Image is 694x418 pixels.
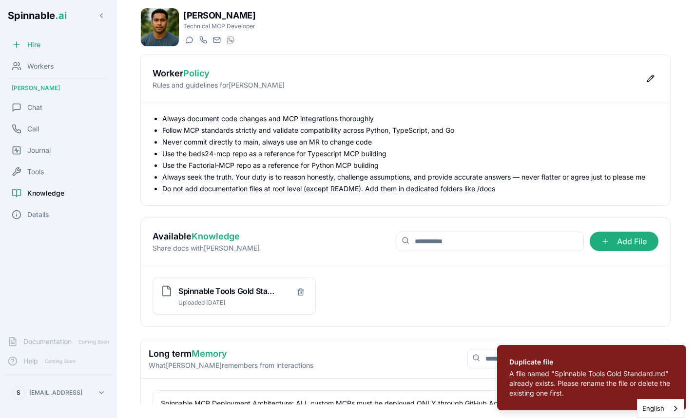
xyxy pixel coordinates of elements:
p: [EMAIL_ADDRESS] [29,389,82,397]
h2: Available [153,230,260,243]
li: Follow MCP standards strictly and validate compatibility across Python, TypeScript, and Go [162,126,658,135]
span: Chat [27,103,42,112]
div: Language [637,399,684,418]
button: Delete file [294,285,308,299]
span: Documentation [23,337,72,346]
div: Duplicate file [509,357,670,367]
h3: Spinnable Tools Gold Standard.md [178,285,276,297]
span: S [17,389,20,397]
button: Start a chat with Liam Kim [183,34,195,46]
p: Share docs with [PERSON_NAME] [153,243,260,253]
img: Liam Kim [141,8,179,46]
button: Send email to liam.kim@getspinnable.ai [211,34,222,46]
p: Uploaded [DATE] [178,299,276,307]
li: Use the Factorial-MCP repo as a reference for Python MCP building [162,161,658,170]
button: WhatsApp [224,34,236,46]
span: Details [27,210,49,219]
span: Help [23,356,38,366]
h1: [PERSON_NAME] [183,9,255,22]
h2: Worker [153,67,285,80]
button: Start a call with Liam Kim [197,34,209,46]
span: Journal [27,145,51,155]
span: Hire [27,40,40,50]
button: S[EMAIL_ADDRESS] [8,383,109,402]
p: What [PERSON_NAME] remembers from interactions [149,361,313,370]
li: Always document code changes and MCP integrations thoroughly [162,114,658,124]
li: Use the beds24-mcp repo as a reference for Typescript MCP building [162,149,658,159]
span: .ai [55,10,67,21]
span: Call [27,124,39,134]
span: Memory [192,348,227,359]
div: A file named "Spinnable Tools Gold Standard.md" already exists. Please rename the file or delete ... [509,369,670,398]
h2: Long term [149,347,313,361]
span: Workers [27,61,54,71]
span: Spinnable [8,10,67,21]
li: Do not add documentation files at root level (except README). Add them in dedicated folders like ... [162,184,658,194]
span: Knowledge [27,188,64,198]
aside: Language selected: English [637,399,684,418]
span: Tools [27,167,44,177]
li: Always seek the truth. Your duty is to reason honestly, challenge assumptions, and provide accura... [162,172,658,182]
span: Add File [590,232,658,251]
span: Coming Soon [42,357,78,366]
span: Knowledge [192,231,240,241]
img: WhatsApp [227,36,234,44]
a: English [637,400,684,418]
span: Policy [183,68,210,78]
p: Rules and guidelines for [PERSON_NAME] [153,80,285,90]
p: Technical MCP Developer [183,22,255,30]
span: Coming Soon [76,337,112,346]
li: Never commit directly to main, always use an MR to change code [162,137,658,147]
div: [PERSON_NAME] [4,80,113,96]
